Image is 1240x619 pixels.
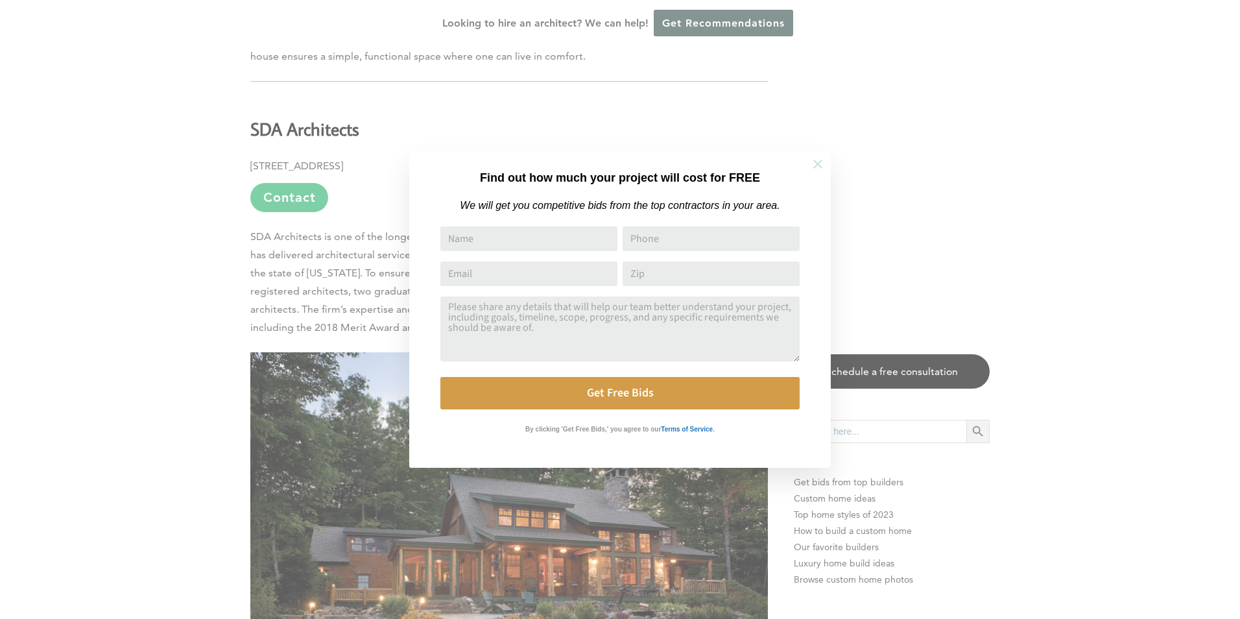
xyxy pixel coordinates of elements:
[525,426,661,433] strong: By clicking 'Get Free Bids,' you agree to our
[795,141,841,187] button: Close
[623,226,800,251] input: Phone
[440,377,800,409] button: Get Free Bids
[440,226,617,251] input: Name
[440,297,800,361] textarea: Comment or Message
[460,200,780,211] em: We will get you competitive bids from the top contractors in your area.
[440,261,617,286] input: Email Address
[480,171,760,184] strong: Find out how much your project will cost for FREE
[661,422,713,433] a: Terms of Service
[713,426,715,433] strong: .
[1175,554,1224,603] iframe: Drift Widget Chat Controller
[623,261,800,286] input: Zip
[661,426,713,433] strong: Terms of Service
